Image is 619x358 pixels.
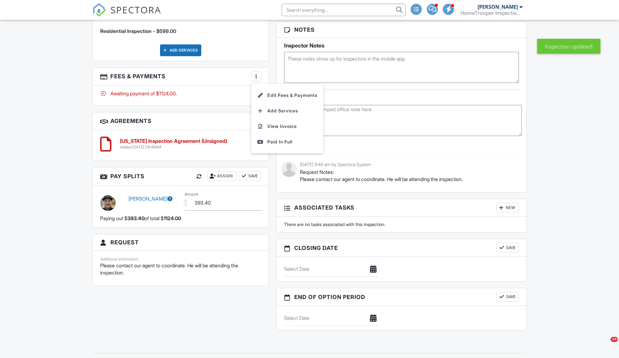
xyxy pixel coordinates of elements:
[300,169,517,183] p: Request Notes: Please contact our agent to coordinate. He will be attending the inspection.
[281,96,522,102] div: Office Notes
[294,244,338,252] span: Closing date
[496,203,519,213] div: New
[332,162,336,167] span: by
[185,192,198,197] label: Amount
[284,261,377,277] input: Select Date
[294,203,354,212] span: Associated Tasks
[92,3,106,17] img: The Best Home Inspection Software - Spectora
[337,162,371,167] span: Spectora System
[110,3,161,16] span: SPECTORA
[100,262,261,276] p: Please contact our agent to coordinate. He will be attending the inspection.
[100,28,176,34] span: Residential Inspection - $599.00
[128,196,172,202] a: [PERSON_NAME]
[120,138,227,144] h6: [US_STATE] Inspection Agreement (Unsigned)
[92,8,161,21] a: SPECTORA
[100,215,127,222] span: Paying out $
[598,337,613,352] iframe: Intercom live chat
[145,215,164,222] span: of total $
[284,310,377,326] input: Select Date
[93,167,269,186] h3: Pay Splits
[100,90,261,97] div: Awaiting payment of $1124.00.
[207,171,236,181] div: Assign
[120,138,227,149] a: [US_STATE] Inspection Agreement (Unsigned) Added [DATE] 09:48AM
[478,4,518,10] div: [PERSON_NAME]
[300,162,330,167] span: [DATE] 9:48 am
[100,257,138,261] label: Additional Information
[183,197,188,208] div: $
[100,195,116,211] img: screenshot_20250512_at_7.45.31pm.png
[93,68,269,85] h3: Fees & Payments
[277,22,526,38] h3: Notes
[281,161,297,177] img: default-user-f0147aede5fd5fa78ca7ade42f37bd4542148d508eef1c3d3ea960f66861d68b.jpg
[93,112,269,130] h3: Agreements
[537,39,600,54] div: Inspection updated!
[497,292,519,302] button: Save
[282,4,406,16] input: Search everything...
[461,10,523,16] div: HomeTrooper Inspection Services
[127,215,145,222] span: 393.40
[611,337,618,342] span: 10
[164,215,181,222] span: 1124.00
[280,221,523,228] div: There are no tasks associated with this inspection.
[284,43,519,49] h5: Inspector Notes
[93,234,269,251] h3: Request
[294,293,365,301] span: End of Option Period
[160,44,201,56] div: Add Services
[497,243,519,253] button: Save
[239,171,261,181] button: Save
[100,16,261,39] li: Service: Residential Inspection
[120,145,227,150] div: Added [DATE] 09:48AM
